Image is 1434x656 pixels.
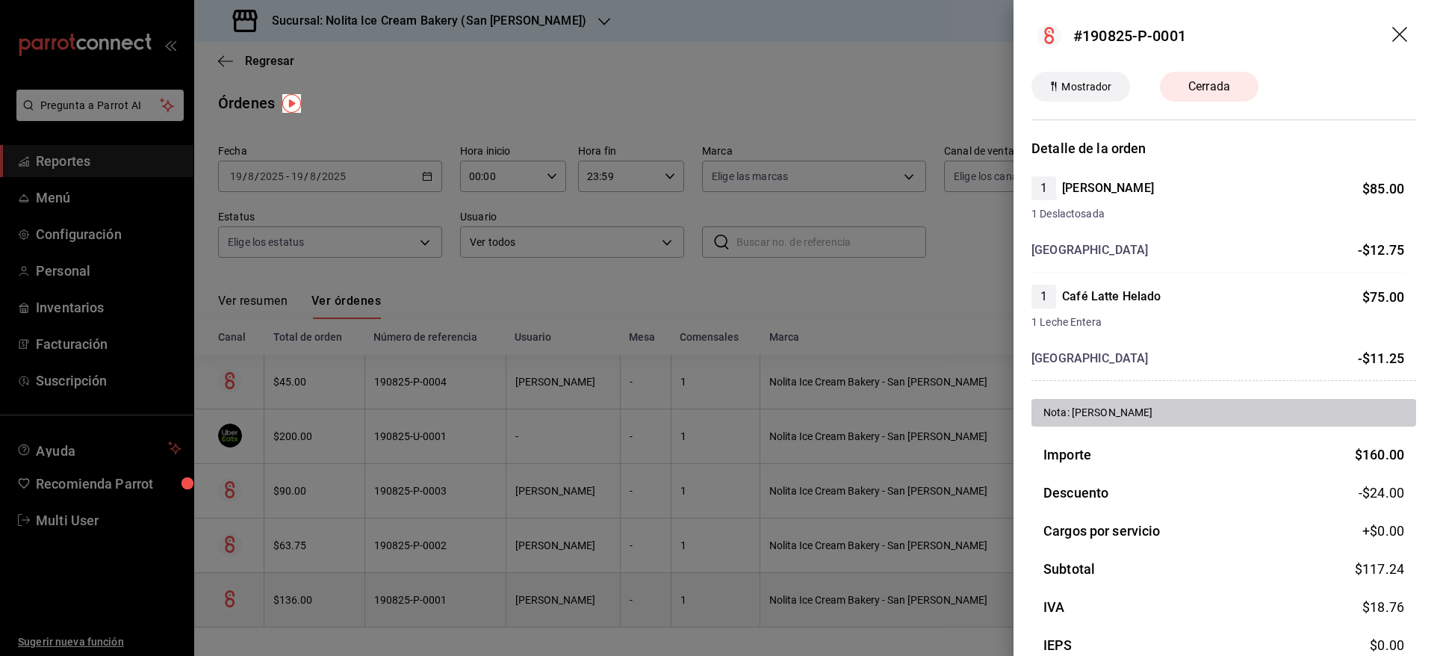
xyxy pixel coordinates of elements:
span: $ 0.00 [1370,637,1404,653]
span: $ 18.76 [1362,599,1404,615]
span: -$24.00 [1359,483,1404,503]
span: $ 117.24 [1355,561,1404,577]
span: 1 Deslactosada [1031,206,1404,222]
span: Mostrador [1055,79,1117,95]
span: $ 85.00 [1362,181,1404,197]
h4: [PERSON_NAME] [1062,179,1154,197]
span: 1 [1031,288,1056,306]
span: $ 75.00 [1362,289,1404,305]
span: $ 160.00 [1355,447,1404,462]
span: -$12.75 [1358,242,1404,258]
div: #190825-P-0001 [1073,25,1186,47]
h3: Descuento [1043,483,1108,503]
span: +$ 0.00 [1362,521,1404,541]
h3: IVA [1043,597,1064,617]
h4: [GEOGRAPHIC_DATA] [1031,350,1148,368]
h3: Cargos por servicio [1043,521,1161,541]
span: -$11.25 [1358,350,1404,366]
h3: Detalle de la orden [1031,138,1416,158]
h3: Subtotal [1043,559,1095,579]
h4: Café Latte Helado [1062,288,1161,306]
h3: IEPS [1043,635,1073,655]
span: 1 Leche Entera [1031,315,1404,330]
span: 1 [1031,179,1056,197]
h4: [GEOGRAPHIC_DATA] [1031,241,1148,259]
div: Nota: [PERSON_NAME] [1043,405,1404,421]
img: Tooltip marker [282,94,301,113]
h3: Importe [1043,445,1091,465]
button: drag [1392,27,1410,45]
span: Cerrada [1179,78,1239,96]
